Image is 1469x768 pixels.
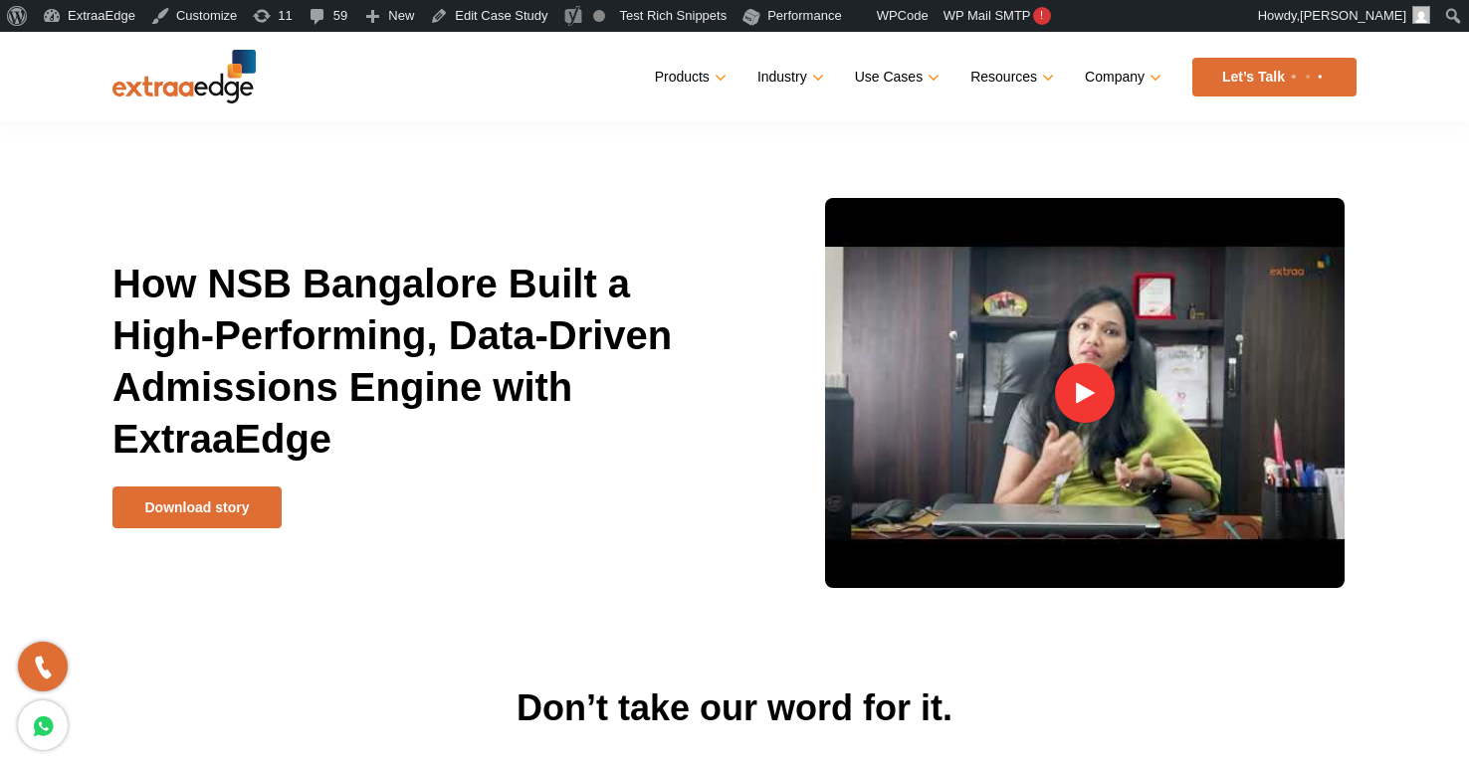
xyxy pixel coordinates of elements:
a: Download story [112,486,282,528]
h1: How NSB Bangalore Built a High-Performing, Data-Driven Admissions Engine with ExtraaEdge [112,258,720,486]
a: Products [655,63,723,92]
a: Industry [757,63,820,92]
a: Use Cases [855,63,936,92]
span: [PERSON_NAME] [1300,8,1406,23]
a: Resources [970,63,1050,92]
a: Let’s Talk [1192,58,1357,96]
h2: Don’t take our word for it. [112,684,1357,732]
a: Company [1085,63,1157,92]
span: ! [1033,7,1051,25]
